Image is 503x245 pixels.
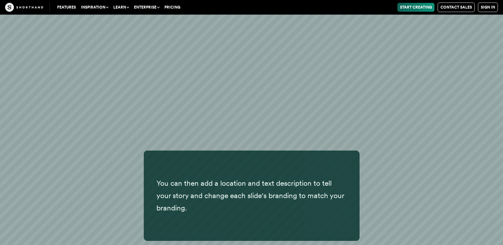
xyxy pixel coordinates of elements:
button: Inspiration [78,3,111,12]
button: Enterprise [131,3,162,12]
a: Features [55,3,78,12]
img: The Craft [5,3,43,12]
p: You can then add a location and text description to tell your story and change each slide's brand... [156,177,347,214]
a: Sign in [478,3,498,12]
button: Learn [111,3,131,12]
a: Start Creating [397,3,434,12]
a: Contact Sales [438,3,475,12]
a: Pricing [162,3,183,12]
